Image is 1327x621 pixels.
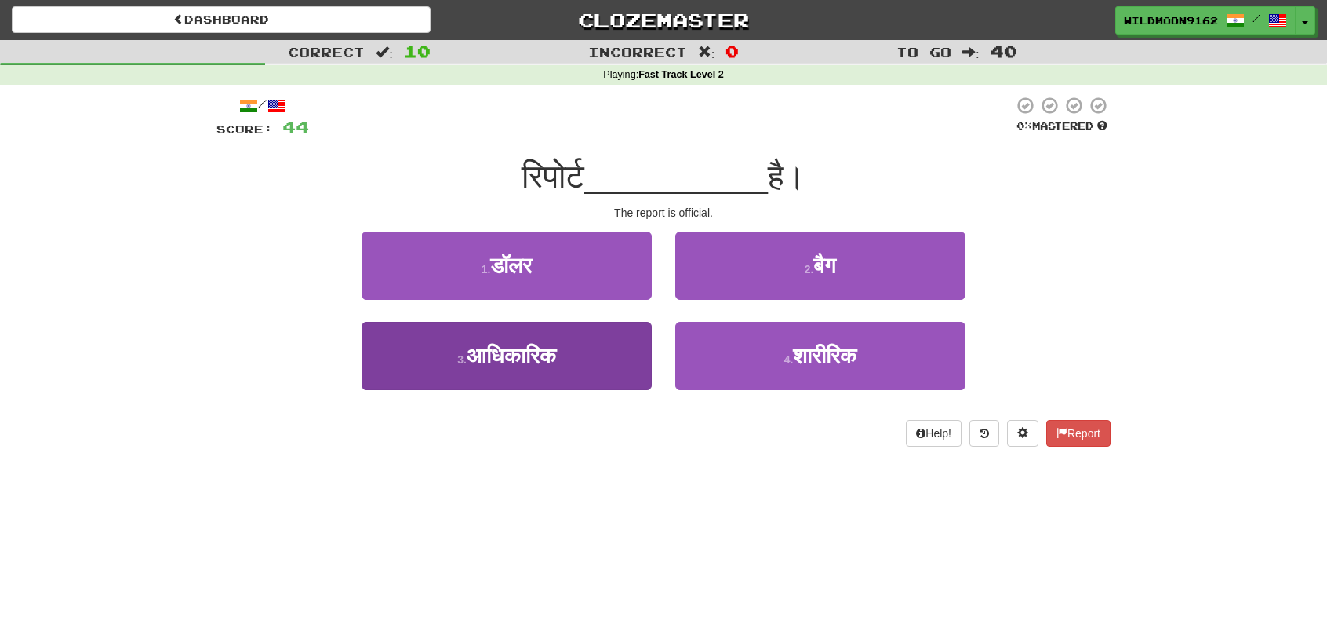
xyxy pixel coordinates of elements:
[906,420,962,447] button: Help!
[991,42,1017,60] span: 40
[675,322,965,390] button: 4.शारीरिक
[793,344,856,368] span: शारीरिक
[454,6,873,34] a: Clozemaster
[216,122,273,136] span: Score:
[288,44,365,60] span: Correct
[376,46,393,59] span: :
[1115,6,1296,35] a: WildMoon9162 /
[467,344,556,368] span: आधिकारिक
[962,46,980,59] span: :
[362,232,652,300] button: 1.डॉलर
[457,353,467,366] small: 3 .
[12,6,431,33] a: Dashboard
[282,117,309,137] span: 44
[1016,119,1032,132] span: 0 %
[482,263,491,276] small: 1 .
[969,420,999,447] button: Round history (alt+y)
[698,46,715,59] span: :
[768,158,805,195] span: है।
[1013,119,1111,133] div: Mastered
[404,42,431,60] span: 10
[675,232,965,300] button: 2.बैग
[725,42,739,60] span: 0
[216,96,309,115] div: /
[638,69,724,80] strong: Fast Track Level 2
[896,44,951,60] span: To go
[362,322,652,390] button: 3.आधिकारिक
[784,353,794,366] small: 4 .
[588,44,687,60] span: Incorrect
[1124,13,1218,27] span: WildMoon9162
[584,158,768,195] span: __________
[1046,420,1111,447] button: Report
[522,158,584,195] span: रिपोर्ट
[490,254,532,278] span: डॉलर
[813,254,836,278] span: बैग
[216,205,1111,221] div: The report is official.
[1252,13,1260,24] span: /
[805,263,814,276] small: 2 .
